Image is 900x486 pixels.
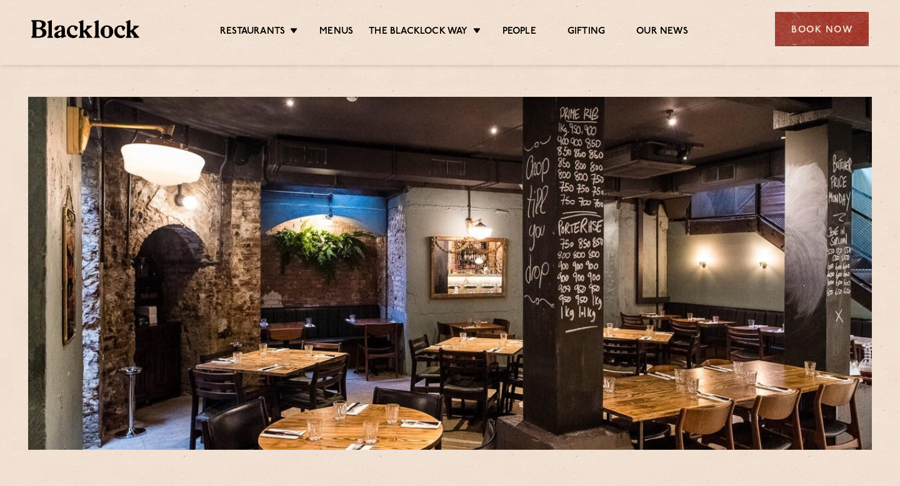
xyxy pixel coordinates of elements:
[775,12,869,46] div: Book Now
[636,26,688,39] a: Our News
[220,26,285,39] a: Restaurants
[369,26,467,39] a: The Blacklock Way
[31,20,139,38] img: BL_Textured_Logo-footer-cropped.svg
[567,26,605,39] a: Gifting
[319,26,353,39] a: Menus
[502,26,536,39] a: People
